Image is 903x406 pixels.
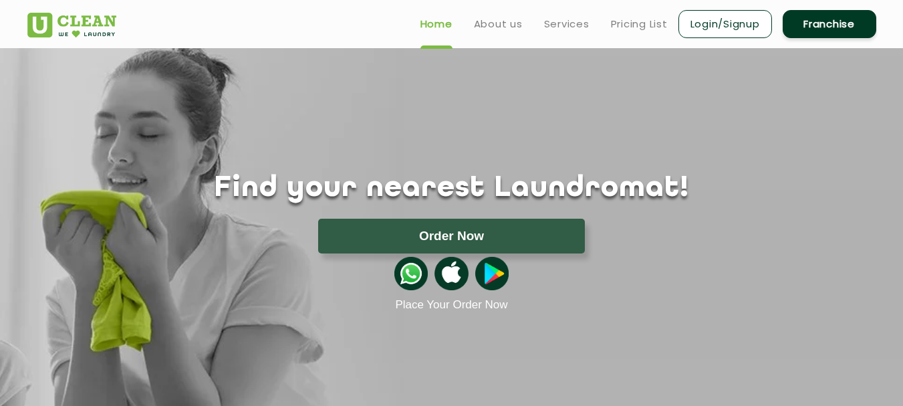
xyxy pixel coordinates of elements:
[611,16,668,32] a: Pricing List
[544,16,590,32] a: Services
[420,16,453,32] a: Home
[17,172,886,205] h1: Find your nearest Laundromat!
[434,257,468,290] img: apple-icon.png
[678,10,772,38] a: Login/Signup
[474,16,523,32] a: About us
[475,257,509,290] img: playstoreicon.png
[783,10,876,38] a: Franchise
[318,219,585,253] button: Order Now
[27,13,116,37] img: UClean Laundry and Dry Cleaning
[395,298,507,312] a: Place Your Order Now
[394,257,428,290] img: whatsappicon.png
